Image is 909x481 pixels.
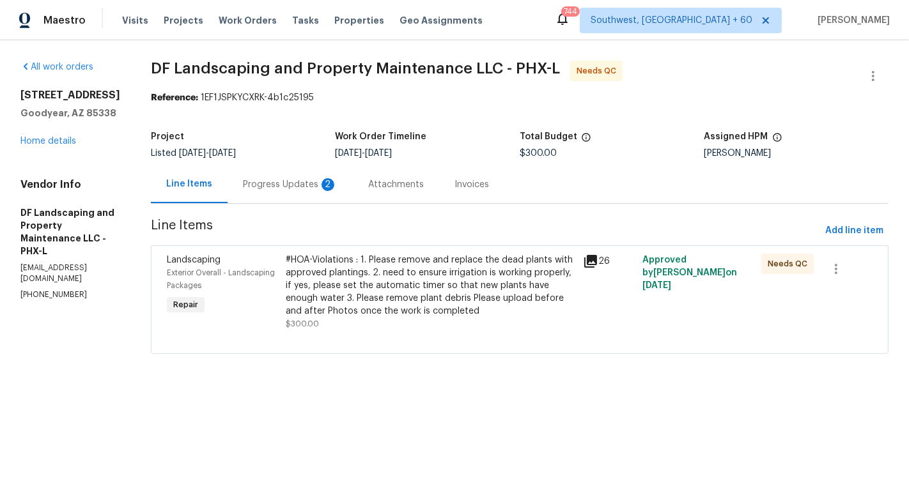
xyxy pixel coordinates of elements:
[704,132,768,141] h5: Assigned HPM
[820,219,889,243] button: Add line item
[20,289,120,300] p: [PHONE_NUMBER]
[581,132,591,149] span: The total cost of line items that have been proposed by Opendoor. This sum includes line items th...
[591,14,752,27] span: Southwest, [GEOGRAPHIC_DATA] + 60
[520,132,577,141] h5: Total Budget
[151,132,184,141] h5: Project
[20,178,120,191] h4: Vendor Info
[583,254,635,269] div: 26
[151,91,889,104] div: 1EF1JSPKYCXRK-4b1c25195
[167,256,221,264] span: Landscaping
[520,149,557,158] span: $300.00
[20,137,76,146] a: Home details
[243,178,338,191] div: Progress Updates
[164,14,203,27] span: Projects
[642,281,671,290] span: [DATE]
[20,263,120,284] p: [EMAIL_ADDRESS][DOMAIN_NAME]
[768,257,812,270] span: Needs QC
[642,256,737,290] span: Approved by [PERSON_NAME] on
[151,61,560,76] span: DF Landscaping and Property Maintenance LLC - PHX-L
[20,89,120,102] h2: [STREET_ADDRESS]
[577,65,621,77] span: Needs QC
[825,223,883,239] span: Add line item
[322,178,334,191] div: 2
[772,132,782,149] span: The hpm assigned to this work order.
[454,178,489,191] div: Invoices
[168,298,203,311] span: Repair
[336,132,427,141] h5: Work Order Timeline
[20,107,120,119] h5: Goodyear, AZ 85338
[704,149,889,158] div: [PERSON_NAME]
[286,320,319,328] span: $300.00
[400,14,483,27] span: Geo Assignments
[20,63,93,72] a: All work orders
[166,178,212,190] div: Line Items
[209,149,236,158] span: [DATE]
[368,178,424,191] div: Attachments
[151,93,198,102] b: Reference:
[179,149,206,158] span: [DATE]
[151,149,236,158] span: Listed
[219,14,277,27] span: Work Orders
[564,5,577,18] div: 744
[292,16,319,25] span: Tasks
[286,254,575,317] div: #HOA-Violations : 1. Please remove and replace the dead plants with approved plantings. 2. need t...
[812,14,890,27] span: [PERSON_NAME]
[20,206,120,257] h5: DF Landscaping and Property Maintenance LLC - PHX-L
[334,14,384,27] span: Properties
[179,149,236,158] span: -
[167,269,275,289] span: Exterior Overall - Landscaping Packages
[366,149,392,158] span: [DATE]
[336,149,392,158] span: -
[122,14,148,27] span: Visits
[336,149,362,158] span: [DATE]
[151,219,820,243] span: Line Items
[43,14,86,27] span: Maestro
